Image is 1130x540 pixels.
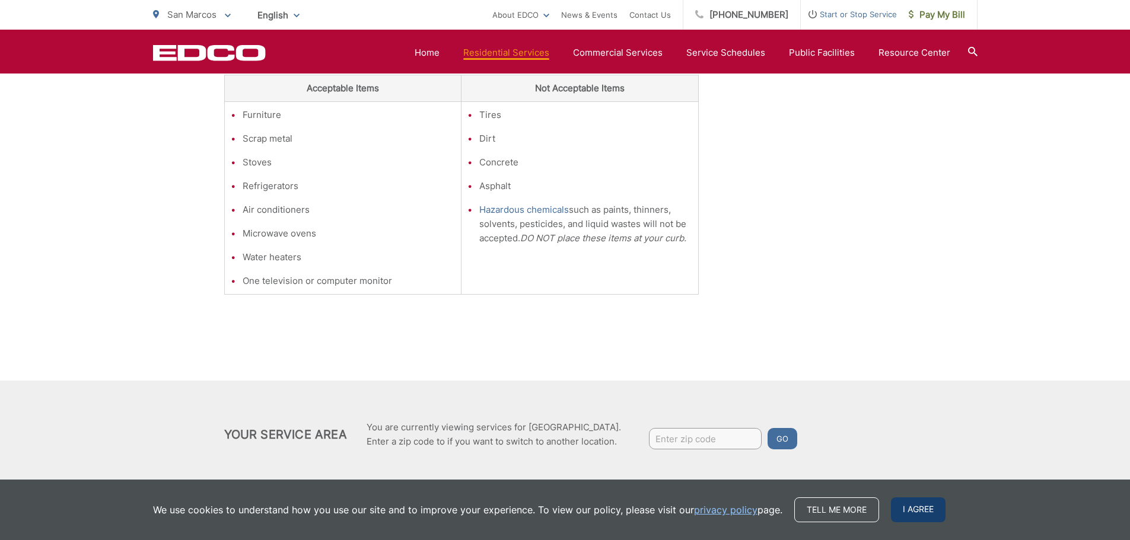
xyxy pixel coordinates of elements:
[243,108,456,122] li: Furniture
[768,428,797,449] button: Go
[243,274,456,288] li: One television or computer monitor
[794,497,879,522] a: Tell me more
[243,179,456,193] li: Refrigerators
[561,8,617,22] a: News & Events
[243,203,456,217] li: Air conditioners
[789,46,855,60] a: Public Facilities
[573,46,663,60] a: Commercial Services
[153,503,782,517] p: We use cookies to understand how you use our site and to improve your experience. To view our pol...
[463,46,549,60] a: Residential Services
[891,497,946,522] span: I agree
[243,226,456,241] li: Microwave ovens
[878,46,950,60] a: Resource Center
[629,8,671,22] a: Contact Us
[520,232,686,244] em: DO NOT place these items at your curb.
[415,46,440,60] a: Home
[479,179,692,193] li: Asphalt
[492,8,549,22] a: About EDCO
[535,82,625,94] strong: Not Acceptable Items
[243,132,456,146] li: Scrap metal
[153,44,266,61] a: EDCD logo. Return to the homepage.
[649,428,762,449] input: Enter zip code
[167,9,217,20] span: San Marcos
[479,203,569,217] a: Hazardous chemicals
[479,132,692,146] li: Dirt
[249,5,308,25] span: English
[243,250,456,264] li: Water heaters
[243,155,456,170] li: Stoves
[686,46,765,60] a: Service Schedules
[479,155,692,170] li: Concrete
[224,427,347,442] h2: Your Service Area
[307,82,379,94] strong: Acceptable Items
[909,8,965,22] span: Pay My Bill
[479,108,692,122] li: Tires
[367,420,621,449] p: You are currently viewing services for [GEOGRAPHIC_DATA]. Enter a zip code to if you want to swit...
[694,503,757,517] a: privacy policy
[479,203,692,245] li: such as paints, thinners, solvents, pesticides, and liquid wastes will not be accepted.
